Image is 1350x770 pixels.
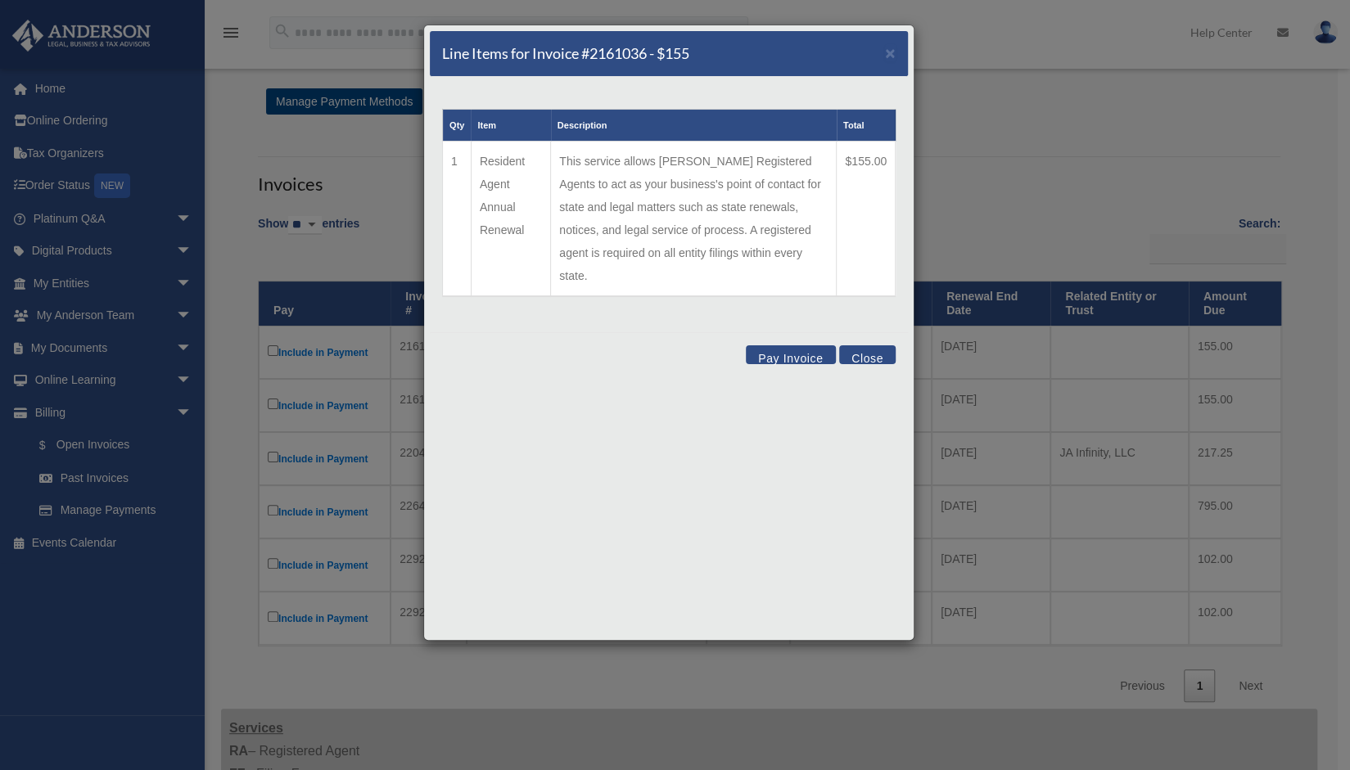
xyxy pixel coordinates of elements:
[471,142,550,297] td: Resident Agent Annual Renewal
[885,44,896,61] button: Close
[551,142,837,297] td: This service allows [PERSON_NAME] Registered Agents to act as your business's point of contact fo...
[471,110,550,142] th: Item
[443,142,472,297] td: 1
[746,345,836,364] button: Pay Invoice
[443,110,472,142] th: Qty
[837,110,896,142] th: Total
[837,142,896,297] td: $155.00
[885,43,896,62] span: ×
[551,110,837,142] th: Description
[839,345,896,364] button: Close
[442,43,689,64] h5: Line Items for Invoice #2161036 - $155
